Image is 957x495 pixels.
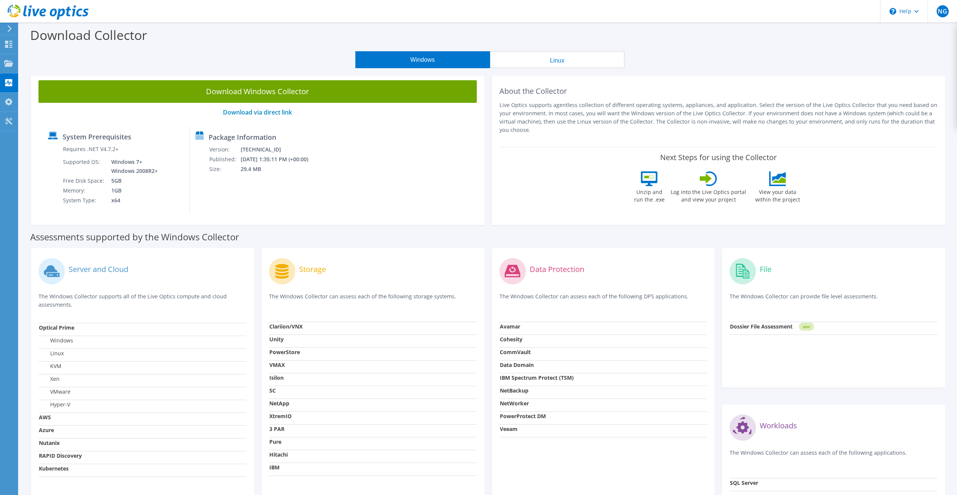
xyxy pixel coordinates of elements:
[63,145,118,153] label: Requires .NET V4.7.2+
[499,292,707,308] p: The Windows Collector can assess each of the following DPS applications.
[39,414,51,421] strong: AWS
[499,101,938,134] p: Live Optics supports agentless collection of different operating systems, appliances, and applica...
[269,400,289,407] strong: NetApp
[38,80,477,103] a: Download Windows Collector
[63,196,106,205] td: System Type:
[209,154,240,164] td: Published:
[269,451,288,458] strong: Hitachi
[39,439,60,446] strong: Nutanix
[39,388,71,396] label: VMware
[39,362,61,370] label: KVM
[490,51,625,68] button: Linux
[500,412,546,420] strong: PowerProtect DM
[39,375,60,383] label: Xen
[240,164,318,174] td: 29.4 MB
[63,176,106,186] td: Free Disk Space:
[63,133,131,141] label: System Prerequisites
[269,374,284,381] strong: Isilon
[240,154,318,164] td: [DATE] 1:35:11 PM (+00:00)
[269,292,477,308] p: The Windows Collector can assess each of the following storage systems.
[39,452,82,459] strong: RAPID Discovery
[209,133,276,141] label: Package Information
[39,337,73,344] label: Windows
[730,449,937,464] p: The Windows Collector can assess each of the following applications.
[39,426,54,434] strong: Azure
[39,324,74,331] strong: Optical Prime
[269,438,281,445] strong: Pure
[269,361,285,368] strong: VMAX
[223,108,292,116] a: Download via direct link
[269,323,303,330] strong: Clariion/VNX
[209,145,240,154] td: Version:
[730,323,793,330] strong: Dossier File Assessment
[269,336,284,343] strong: Unity
[39,465,69,472] strong: Kubernetes
[937,5,949,17] span: NG
[500,348,531,356] strong: CommVault
[499,87,938,96] h2: About the Collector
[269,412,292,420] strong: XtremIO
[209,164,240,174] td: Size:
[500,374,574,381] strong: IBM Spectrum Protect (TSM)
[632,186,667,203] label: Unzip and run the .exe
[730,479,758,486] strong: SQL Server
[63,157,106,176] td: Supported OS:
[30,26,147,44] label: Download Collector
[889,8,896,15] svg: \n
[69,266,128,273] label: Server and Cloud
[500,387,528,394] strong: NetBackup
[500,336,522,343] strong: Cohesity
[106,157,159,176] td: Windows 7+ Windows 2008R2+
[39,350,64,357] label: Linux
[500,361,534,368] strong: Data Domain
[760,422,797,429] label: Workloads
[106,176,159,186] td: 5GB
[106,186,159,196] td: 1GB
[530,266,584,273] label: Data Protection
[269,464,280,471] strong: IBM
[269,348,300,356] strong: PowerStore
[299,266,326,273] label: Storage
[803,325,810,329] tspan: NEW!
[106,196,159,205] td: x64
[39,401,70,408] label: Hyper-V
[355,51,490,68] button: Windows
[38,292,246,309] p: The Windows Collector supports all of the Live Optics compute and cloud assessments.
[30,233,239,241] label: Assessments supported by the Windows Collector
[730,292,937,308] p: The Windows Collector can provide file level assessments.
[500,425,518,432] strong: Veeam
[660,153,777,162] label: Next Steps for using the Collector
[750,186,805,203] label: View your data within the project
[269,425,284,432] strong: 3 PAR
[269,387,276,394] strong: SC
[63,186,106,196] td: Memory:
[500,323,520,330] strong: Avamar
[670,186,747,203] label: Log into the Live Optics portal and view your project
[500,400,529,407] strong: NetWorker
[240,145,318,154] td: [TECHNICAL_ID]
[760,266,771,273] label: File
